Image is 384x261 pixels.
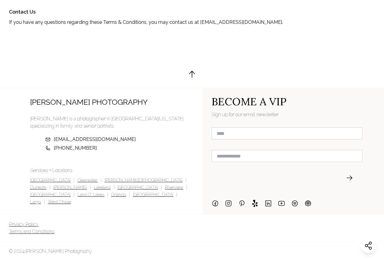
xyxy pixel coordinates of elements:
[158,184,165,192] p: |
[278,194,291,208] a: YouTube
[87,184,94,192] p: |
[212,111,375,118] p: Sign up for our email newsletter
[94,184,111,192] a: Lakeland
[30,184,46,192] a: Dunedin
[265,194,278,208] a: LinkedIn
[77,192,104,199] a: Land O' Lakes
[304,194,312,208] a: Apple Podcasts
[30,199,41,206] a: Largo
[225,194,238,208] a: Instagram
[41,199,48,206] p: |
[30,167,194,174] p: Services + Locations
[183,184,190,192] p: |
[48,199,71,206] a: West Chase
[133,192,173,199] a: [GEOGRAPHIC_DATA]
[118,184,158,192] a: [GEOGRAPHIC_DATA]
[30,115,194,130] p: [PERSON_NAME] is a photographer in [GEOGRAPHIC_DATA][US_STATE] specializing in family and senior ...
[9,8,375,26] li: Contact Us
[30,177,71,184] a: [GEOGRAPHIC_DATA]
[212,194,225,208] a: Facebook
[126,192,133,199] p: |
[165,184,183,192] a: Riverview
[361,238,376,253] button: Share this website
[9,228,54,235] a: Terms and Conditions
[54,136,136,143] a: [EMAIL_ADDRESS][DOMAIN_NAME]
[337,170,362,186] button: Newsletter Form Submit Button
[212,94,375,110] p: BECOME A VIP
[111,192,126,199] a: Orlando
[291,194,304,208] a: Spotify
[9,19,375,26] p: If you have any questions regarding these Terms & Conditions, you may contact us at [EMAIL_ADDRES...
[46,184,53,192] p: |
[54,145,97,152] a: [PHONE_NUMBER]
[98,177,105,184] p: |
[105,177,182,184] a: [PERSON_NAME][DEMOGRAPHIC_DATA]
[9,221,39,228] a: Privacy Policy
[71,192,77,199] p: |
[77,177,98,184] a: Clearwater
[30,97,194,108] p: [PERSON_NAME] PHOTOGRAPHY
[9,248,375,255] p: © 2024 [PERSON_NAME] Photography
[53,184,87,192] a: [PERSON_NAME]
[173,192,180,199] p: |
[238,194,251,208] a: Pinterest
[111,184,118,192] p: |
[104,192,111,199] p: |
[71,177,77,184] p: |
[182,177,189,184] p: |
[251,194,265,208] a: Yelp
[30,192,71,199] a: [GEOGRAPHIC_DATA]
